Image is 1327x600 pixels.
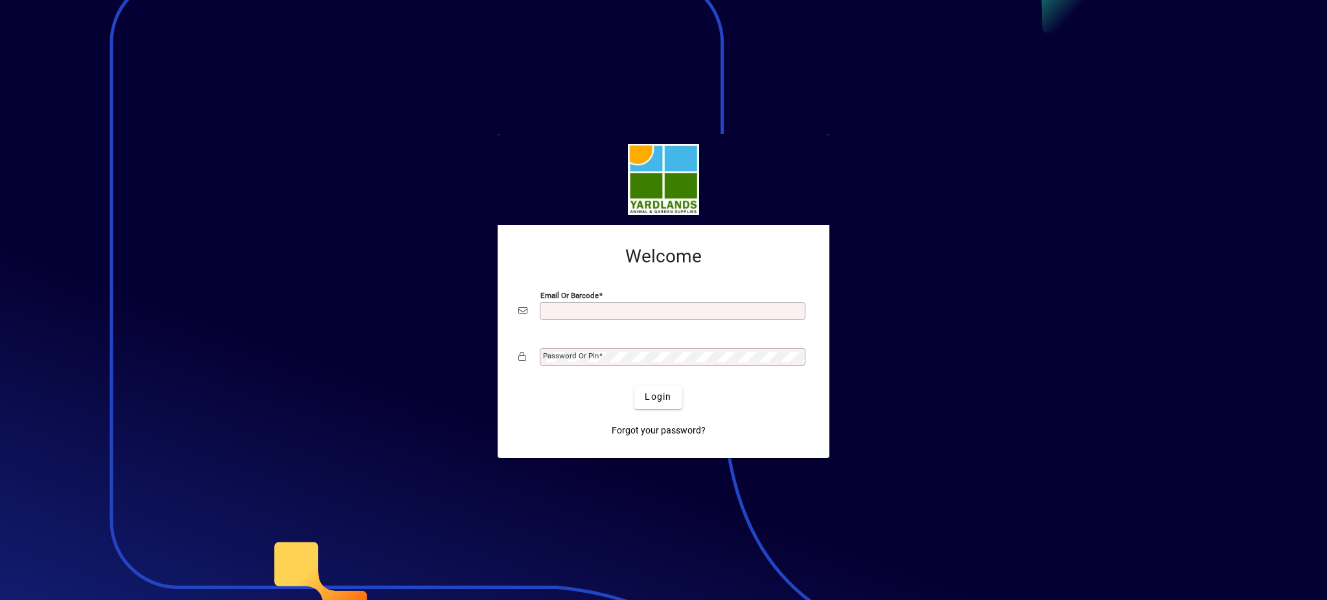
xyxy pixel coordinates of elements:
[543,351,599,360] mat-label: Password or Pin
[518,246,809,268] h2: Welcome
[540,290,599,299] mat-label: Email or Barcode
[634,386,682,409] button: Login
[606,419,711,443] a: Forgot your password?
[645,390,671,404] span: Login
[612,424,706,437] span: Forgot your password?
